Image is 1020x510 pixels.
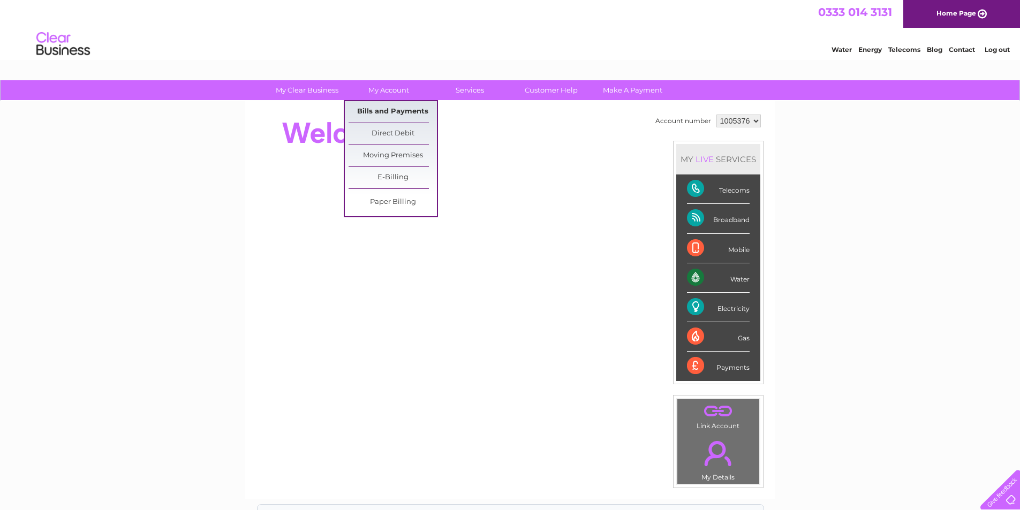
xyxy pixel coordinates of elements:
[588,80,677,100] a: Make A Payment
[687,322,750,352] div: Gas
[818,5,892,19] a: 0333 014 3131
[677,432,760,484] td: My Details
[36,28,90,60] img: logo.png
[349,192,437,213] a: Paper Billing
[832,45,852,54] a: Water
[653,112,714,130] td: Account number
[927,45,942,54] a: Blog
[687,204,750,233] div: Broadband
[677,399,760,432] td: Link Account
[507,80,595,100] a: Customer Help
[349,145,437,166] a: Moving Premises
[676,144,760,174] div: MY SERVICES
[680,402,757,421] a: .
[949,45,975,54] a: Contact
[687,174,750,204] div: Telecoms
[888,45,920,54] a: Telecoms
[258,6,764,52] div: Clear Business is a trading name of Verastar Limited (registered in [GEOGRAPHIC_DATA] No. 3667643...
[263,80,351,100] a: My Clear Business
[426,80,514,100] a: Services
[344,80,433,100] a: My Account
[687,234,750,263] div: Mobile
[349,167,437,188] a: E-Billing
[693,154,716,164] div: LIVE
[858,45,882,54] a: Energy
[687,352,750,380] div: Payments
[687,263,750,293] div: Water
[349,101,437,123] a: Bills and Payments
[985,45,1010,54] a: Log out
[687,293,750,322] div: Electricity
[680,435,757,472] a: .
[349,123,437,144] a: Direct Debit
